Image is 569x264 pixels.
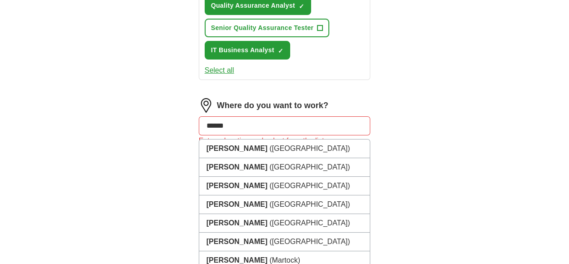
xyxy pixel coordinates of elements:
span: ([GEOGRAPHIC_DATA]) [269,163,350,171]
span: IT Business Analyst [211,45,274,55]
span: ([GEOGRAPHIC_DATA]) [269,238,350,245]
strong: [PERSON_NAME] [206,200,267,208]
button: IT Business Analyst✓ [205,41,290,60]
label: Where do you want to work? [217,100,328,112]
div: Enter a location and select from the list [199,135,371,146]
span: ([GEOGRAPHIC_DATA]) [269,144,350,152]
button: Senior Quality Assurance Tester [205,19,330,37]
button: Select all [205,65,234,76]
span: Senior Quality Assurance Tester [211,23,314,33]
img: location.png [199,98,213,113]
strong: [PERSON_NAME] [206,256,267,264]
span: ([GEOGRAPHIC_DATA]) [269,182,350,189]
strong: [PERSON_NAME] [206,219,267,227]
span: Quality Assurance Analyst [211,1,295,10]
strong: [PERSON_NAME] [206,163,267,171]
strong: [PERSON_NAME] [206,238,267,245]
span: ✓ [299,3,304,10]
span: (Martock) [269,256,300,264]
strong: [PERSON_NAME] [206,182,267,189]
span: ✓ [278,47,283,55]
strong: [PERSON_NAME] [206,144,267,152]
span: ([GEOGRAPHIC_DATA]) [269,219,350,227]
span: ([GEOGRAPHIC_DATA]) [269,200,350,208]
